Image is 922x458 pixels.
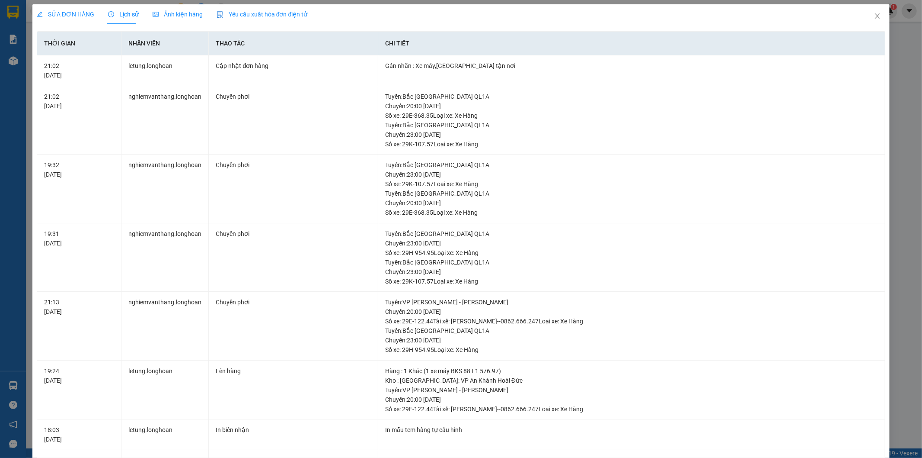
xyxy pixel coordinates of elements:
[217,11,223,18] img: icon
[37,11,94,18] span: SỬA ĐƠN HÀNG
[37,32,122,55] th: Thời gian
[385,229,878,258] div: Tuyến : Bắc [GEOGRAPHIC_DATA] QL1A Chuyến: 23:00 [DATE] Số xe: 29H-954.95 Loại xe: Xe Hàng
[385,92,878,120] div: Tuyến : Bắc [GEOGRAPHIC_DATA] QL1A Chuyến: 20:00 [DATE] Số xe: 29E-368.35 Loại xe: Xe Hàng
[44,366,115,385] div: 19:24 [DATE]
[121,223,209,292] td: nghiemvanthang.longhoan
[61,4,175,16] strong: PHIẾU DÁN LÊN HÀNG
[58,17,178,26] span: Ngày in phiếu: 15:16 ngày
[153,11,203,18] span: Ảnh kiện hàng
[385,366,878,376] div: Hàng : 1 Khác (1 xe máy BKS 88 L1 576.97)
[385,297,878,326] div: Tuyến : VP [PERSON_NAME] - [PERSON_NAME] Chuyến: 20:00 [DATE] Số xe: 29E-122.44 Tài xế: [PERSON_N...
[216,425,370,435] div: In biên nhận
[153,11,159,17] span: picture
[385,385,878,414] div: Tuyến : VP [PERSON_NAME] - [PERSON_NAME] Chuyến: 20:00 [DATE] Số xe: 29E-122.44 Tài xế: [PERSON_N...
[216,92,370,101] div: Chuyển phơi
[217,11,308,18] span: Yêu cầu xuất hóa đơn điện tử
[44,61,115,80] div: 21:02 [DATE]
[121,32,209,55] th: Nhân viên
[385,120,878,149] div: Tuyến : Bắc [GEOGRAPHIC_DATA] QL1A Chuyến: 23:00 [DATE] Số xe: 29K-107.57 Loại xe: Xe Hàng
[121,419,209,450] td: letung.longhoan
[121,292,209,361] td: nghiemvanthang.longhoan
[37,11,43,17] span: edit
[121,155,209,223] td: nghiemvanthang.longhoan
[3,29,66,45] span: [PHONE_NUMBER]
[121,86,209,155] td: nghiemvanthang.longhoan
[216,160,370,170] div: Chuyển phơi
[121,55,209,86] td: letung.longhoan
[121,361,209,420] td: letung.longhoan
[378,32,886,55] th: Chi tiết
[385,258,878,286] div: Tuyến : Bắc [GEOGRAPHIC_DATA] QL1A Chuyến: 23:00 [DATE] Số xe: 29K-107.57 Loại xe: Xe Hàng
[44,160,115,179] div: 19:32 [DATE]
[216,297,370,307] div: Chuyển phơi
[44,297,115,316] div: 21:13 [DATE]
[44,92,115,111] div: 21:02 [DATE]
[216,229,370,239] div: Chuyển phơi
[108,11,114,17] span: clock-circle
[385,376,878,385] div: Kho : [GEOGRAPHIC_DATA]: VP An Khánh Hoài Đức
[108,11,139,18] span: Lịch sử
[865,4,890,29] button: Close
[385,61,878,71] div: Gán nhãn : Xe máy,[GEOGRAPHIC_DATA] tận nơi
[385,425,878,435] div: In mẫu tem hàng tự cấu hình
[874,13,881,19] span: close
[385,160,878,189] div: Tuyến : Bắc [GEOGRAPHIC_DATA] QL1A Chuyến: 23:00 [DATE] Số xe: 29K-107.57 Loại xe: Xe Hàng
[3,52,134,64] span: Mã đơn: AKHD1410250001
[68,29,172,45] span: CÔNG TY TNHH CHUYỂN PHÁT NHANH BẢO AN
[216,61,370,71] div: Cập nhật đơn hàng
[209,32,378,55] th: Thao tác
[385,189,878,217] div: Tuyến : Bắc [GEOGRAPHIC_DATA] QL1A Chuyến: 20:00 [DATE] Số xe: 29E-368.35 Loại xe: Xe Hàng
[44,229,115,248] div: 19:31 [DATE]
[216,366,370,376] div: Lên hàng
[44,425,115,444] div: 18:03 [DATE]
[385,326,878,355] div: Tuyến : Bắc [GEOGRAPHIC_DATA] QL1A Chuyến: 23:00 [DATE] Số xe: 29H-954.95 Loại xe: Xe Hàng
[24,29,46,37] strong: CSKH:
